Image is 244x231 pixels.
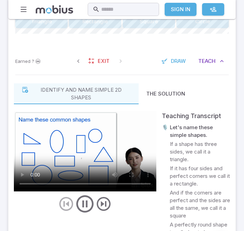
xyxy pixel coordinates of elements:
p: Sign In to earn Mobius dollars [15,58,42,65]
span: Teach [198,57,216,65]
button: Triangle [15,15,68,28]
p: If it has four sides and perfect corners we call it a rectangle. [170,165,230,188]
button: Teach [193,55,229,68]
span: On Latest Question [114,55,127,67]
a: Sign In [165,3,197,16]
span: ? [32,58,34,65]
button: Circle [176,15,229,28]
button: Square [123,15,175,28]
p: Identify and name simple 2D shapes [31,86,131,101]
button: next [95,196,112,212]
button: The Solution [139,83,193,104]
p: Let's name these simple shapes. [170,124,230,139]
p: And if the corners are perfect and the sides are all the same, we call it a square [170,189,230,220]
button: play/pause/restart [75,193,95,214]
span: Exit [98,57,110,65]
span: Previous Question [72,55,85,67]
button: Draw [158,55,191,68]
button: Rectangle [69,15,121,28]
p: 🎙️ [162,124,168,139]
div: Teaching Transcript [162,111,230,121]
p: If a shape has three sides, we call it a triangle. [170,140,230,163]
span: Draw [171,57,186,65]
a: Exit [85,55,114,68]
span: Earned [15,58,31,65]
